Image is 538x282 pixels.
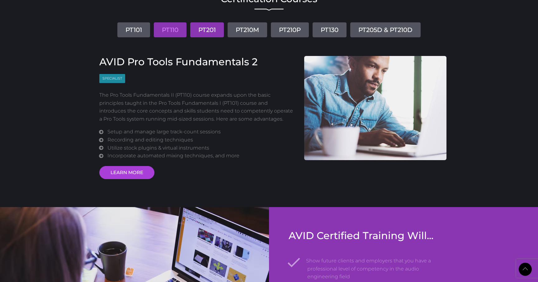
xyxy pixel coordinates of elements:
[154,22,186,37] a: PT110
[107,128,295,136] li: Setup and manage large track-count sessions
[107,144,295,152] li: Utilize stock plugins & virtual instruments
[307,252,437,281] li: Show future clients and employers that you have a professional level of competency in the audio e...
[313,22,347,37] a: PT130
[304,56,447,160] img: AVID Pro Tools Fundamentals 2 Course
[99,166,154,179] a: LEARN MORE
[271,22,309,37] a: PT210P
[228,22,267,37] a: PT210M
[350,22,421,37] a: PT205D & PT210D
[107,152,295,160] li: Incorporate automated mixing techniques, and more
[289,230,437,242] h3: AVID Certified Training Will...
[190,22,224,37] a: PT201
[107,136,295,144] li: Recording and editing techniques
[519,263,532,276] a: Back to Top
[99,91,295,123] p: The Pro Tools Fundamentals II (PT110) course expands upon the basic principles taught in the Pro ...
[254,8,284,11] img: decorative line
[117,22,150,37] a: PT101
[99,56,295,68] h3: AVID Pro Tools Fundamentals 2
[99,74,125,83] span: Specialist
